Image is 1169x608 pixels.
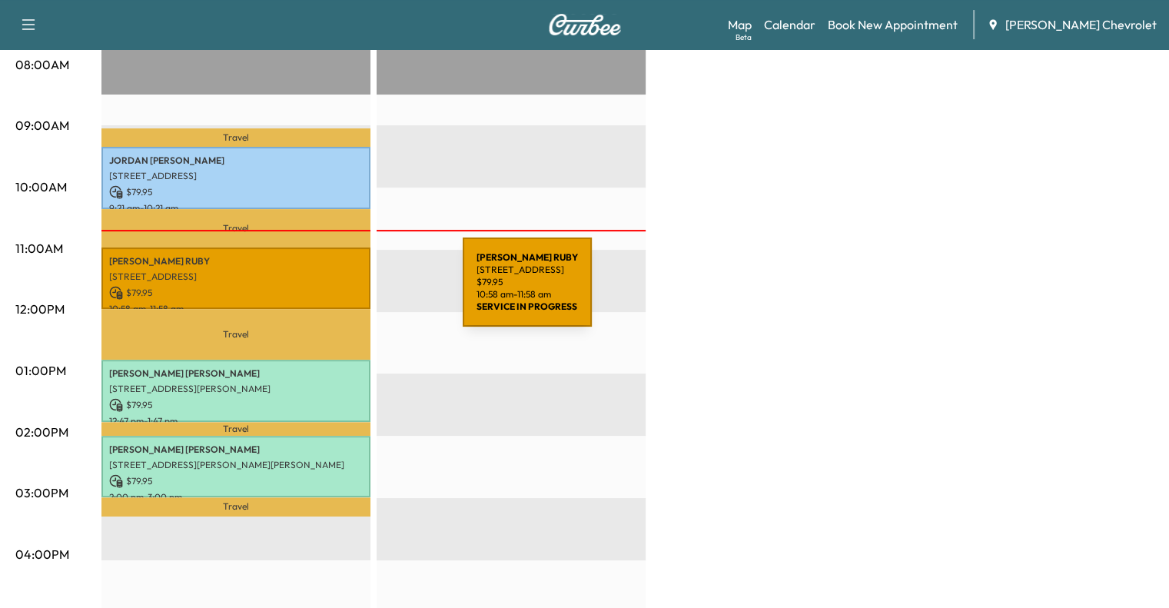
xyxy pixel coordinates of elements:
p: 9:21 am - 10:21 am [109,202,363,214]
p: 09:00AM [15,116,69,135]
p: 03:00PM [15,483,68,502]
p: $ 79.95 [109,286,363,300]
p: [PERSON_NAME] RUBY [109,255,363,267]
p: 04:00PM [15,545,69,563]
p: Travel [101,422,370,435]
img: Curbee Logo [548,14,622,35]
p: 02:00PM [15,423,68,441]
p: Travel [101,497,370,516]
p: [STREET_ADDRESS] [109,170,363,182]
p: [PERSON_NAME] [PERSON_NAME] [109,444,363,456]
p: $ 79.95 [109,185,363,199]
p: 11:00AM [15,239,63,257]
p: 2:00 pm - 3:00 pm [109,491,363,503]
p: 01:00PM [15,361,66,380]
p: Travel [101,128,370,147]
p: Travel [101,309,370,360]
p: [STREET_ADDRESS][PERSON_NAME] [109,383,363,395]
p: [STREET_ADDRESS][PERSON_NAME][PERSON_NAME] [109,459,363,471]
div: Beta [736,32,752,43]
span: [PERSON_NAME] Chevrolet [1005,15,1157,34]
a: MapBeta [728,15,752,34]
p: 10:58 am - 11:58 am [109,303,363,315]
p: $ 79.95 [109,474,363,488]
p: 10:00AM [15,178,67,196]
p: $ 79.95 [109,398,363,412]
p: [PERSON_NAME] [PERSON_NAME] [109,367,363,380]
a: Book New Appointment [828,15,958,34]
p: JORDAN [PERSON_NAME] [109,154,363,167]
p: Travel [101,209,370,248]
p: 12:00PM [15,300,65,318]
p: [STREET_ADDRESS] [109,271,363,283]
p: 08:00AM [15,55,69,74]
a: Calendar [764,15,815,34]
p: 12:47 pm - 1:47 pm [109,415,363,427]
